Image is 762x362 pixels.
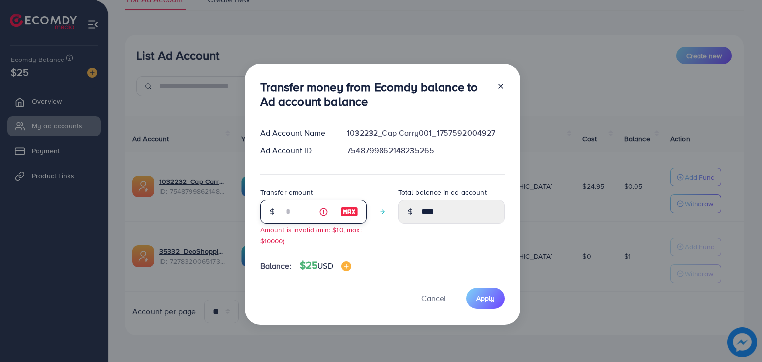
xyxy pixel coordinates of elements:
span: USD [317,260,333,271]
h4: $25 [300,259,351,272]
button: Cancel [409,288,458,309]
div: Ad Account Name [253,127,339,139]
span: Cancel [421,293,446,303]
img: image [341,261,351,271]
label: Total balance in ad account [398,187,487,197]
label: Transfer amount [260,187,313,197]
span: Apply [476,293,495,303]
h3: Transfer money from Ecomdy balance to Ad account balance [260,80,489,109]
div: 7548799862148235265 [339,145,512,156]
button: Apply [466,288,505,309]
span: Balance: [260,260,292,272]
img: image [340,206,358,218]
div: Ad Account ID [253,145,339,156]
small: Amount is invalid (min: $10, max: $10000) [260,225,362,245]
div: 1032232_Cap Carry001_1757592004927 [339,127,512,139]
